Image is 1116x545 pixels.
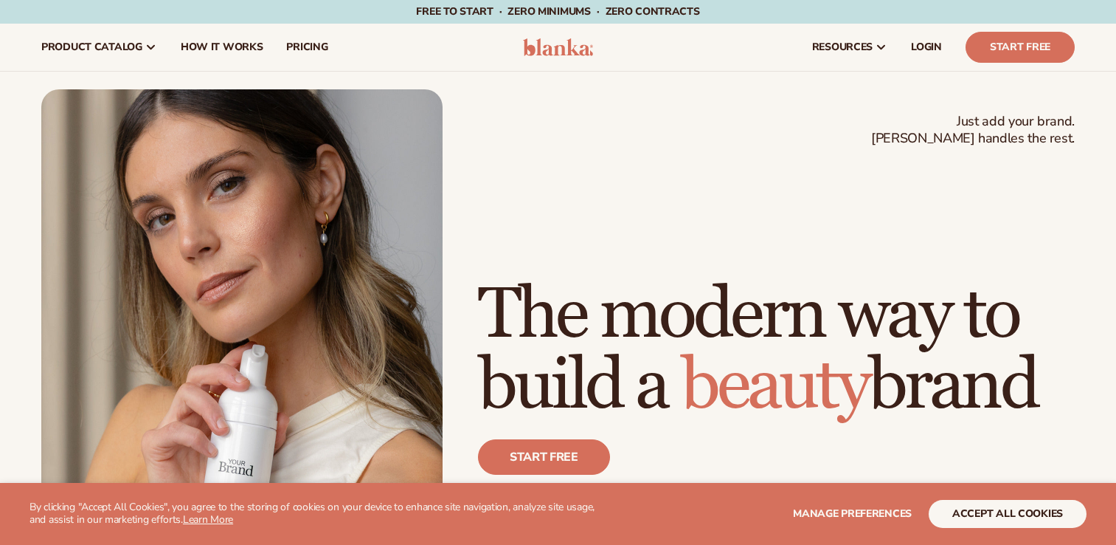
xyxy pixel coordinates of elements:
[286,41,327,53] span: pricing
[478,439,610,475] a: Start free
[929,500,1086,528] button: accept all cookies
[274,24,339,71] a: pricing
[812,41,873,53] span: resources
[681,343,868,429] span: beauty
[183,513,233,527] a: Learn More
[899,24,954,71] a: LOGIN
[181,41,263,53] span: How It Works
[523,38,593,56] img: logo
[30,501,606,527] p: By clicking "Accept All Cookies", you agree to the storing of cookies on your device to enhance s...
[169,24,275,71] a: How It Works
[41,41,142,53] span: product catalog
[800,24,899,71] a: resources
[478,280,1075,422] h1: The modern way to build a brand
[793,507,912,521] span: Manage preferences
[871,113,1075,148] span: Just add your brand. [PERSON_NAME] handles the rest.
[416,4,699,18] span: Free to start · ZERO minimums · ZERO contracts
[966,32,1075,63] a: Start Free
[30,24,169,71] a: product catalog
[793,500,912,528] button: Manage preferences
[911,41,942,53] span: LOGIN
